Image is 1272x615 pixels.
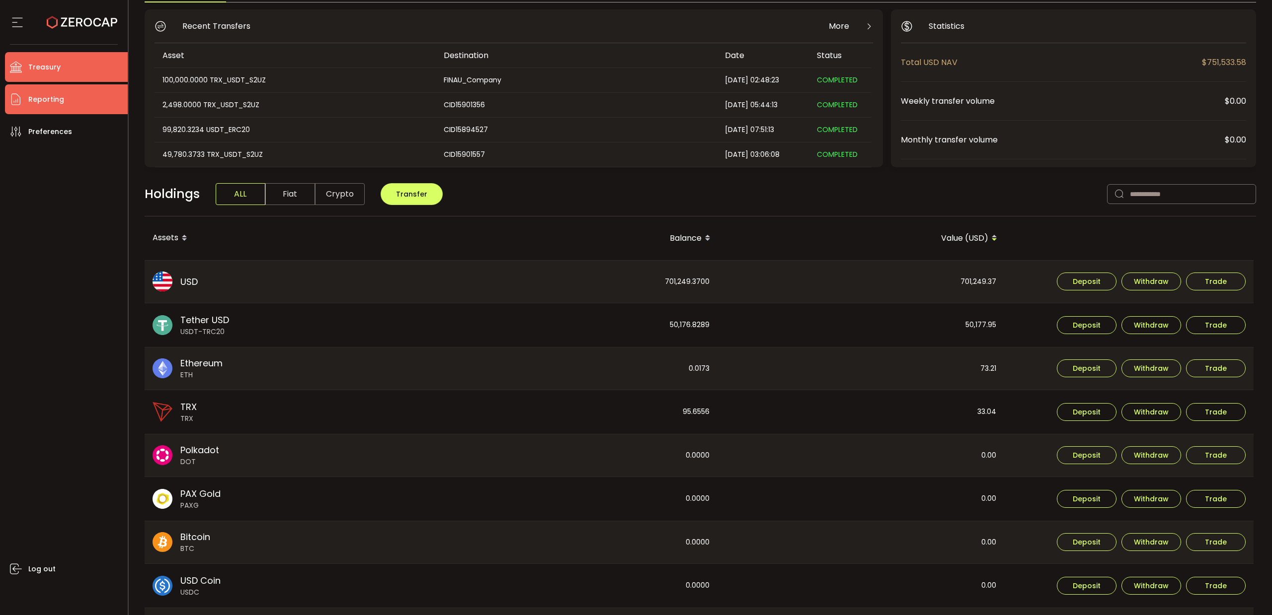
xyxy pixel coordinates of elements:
[1057,490,1116,508] button: Deposit
[315,183,365,205] span: Crypto
[1205,539,1227,546] span: Trade
[1073,322,1101,329] span: Deposit
[180,574,221,587] span: USD Coin
[718,390,1004,434] div: 33.04
[718,434,1004,477] div: 0.00
[1121,273,1181,290] button: Withdraw
[180,413,197,424] span: TRX
[817,149,858,159] span: COMPLETED
[436,149,716,160] div: CID15901557
[432,347,717,390] div: 0.0173
[1121,403,1181,421] button: Withdraw
[180,356,223,370] span: Ethereum
[1186,446,1246,464] button: Trade
[153,358,172,378] img: eth_portfolio.svg
[718,261,1004,303] div: 701,249.37
[1134,409,1169,415] span: Withdraw
[1134,582,1169,589] span: Withdraw
[1073,452,1101,459] span: Deposit
[436,99,716,111] div: CID15901356
[432,521,717,564] div: 0.0000
[1205,409,1227,415] span: Trade
[180,313,229,327] span: Tether USD
[1121,533,1181,551] button: Withdraw
[1073,539,1101,546] span: Deposit
[1057,273,1116,290] button: Deposit
[718,564,1004,608] div: 0.00
[1057,316,1116,334] button: Deposit
[1186,359,1246,377] button: Trade
[1186,533,1246,551] button: Trade
[1205,495,1227,502] span: Trade
[28,92,64,107] span: Reporting
[717,99,809,111] div: [DATE] 05:44:13
[1186,403,1246,421] button: Trade
[436,124,716,136] div: CID15894527
[432,303,717,347] div: 50,176.8289
[1121,490,1181,508] button: Withdraw
[1205,322,1227,329] span: Trade
[717,74,809,86] div: [DATE] 02:48:23
[1222,567,1272,615] iframe: Chat Widget
[180,275,198,288] span: USD
[155,99,435,111] div: 2,498.0000 TRX_USDT_S2UZ
[153,315,172,335] img: usdt_portfolio.svg
[155,74,435,86] div: 100,000.0000 TRX_USDT_S2UZ
[718,521,1004,564] div: 0.00
[1121,577,1181,595] button: Withdraw
[153,402,172,422] img: trx_portfolio.png
[1205,582,1227,589] span: Trade
[901,95,1225,107] span: Weekly transfer volume
[155,149,435,160] div: 49,780.3733 TRX_USDT_S2UZ
[180,327,229,337] span: USDT-TRC20
[1073,365,1101,372] span: Deposit
[718,303,1004,347] div: 50,177.95
[1186,273,1246,290] button: Trade
[432,261,717,303] div: 701,249.3700
[929,20,964,32] span: Statistics
[28,562,56,576] span: Log out
[717,50,809,61] div: Date
[817,75,858,85] span: COMPLETED
[718,230,1005,247] div: Value (USD)
[1073,582,1101,589] span: Deposit
[1057,446,1116,464] button: Deposit
[180,370,223,380] span: ETH
[1134,452,1169,459] span: Withdraw
[265,183,315,205] span: Fiat
[1186,577,1246,595] button: Trade
[180,457,219,467] span: DOT
[1121,446,1181,464] button: Withdraw
[1134,278,1169,285] span: Withdraw
[180,400,197,413] span: TRX
[1202,56,1246,68] span: $751,533.58
[718,477,1004,521] div: 0.00
[153,489,172,509] img: paxg_portfolio.svg
[809,50,871,61] div: Status
[436,74,716,86] div: FINAU_Company
[432,564,717,608] div: 0.0000
[381,183,443,205] button: Transfer
[829,20,849,32] span: More
[1186,316,1246,334] button: Trade
[180,587,221,598] span: USDC
[432,477,717,521] div: 0.0000
[396,189,427,199] span: Transfer
[180,500,221,511] span: PAXG
[28,60,61,74] span: Treasury
[180,530,210,544] span: Bitcoin
[28,125,72,139] span: Preferences
[153,576,172,596] img: usdc_portfolio.svg
[717,124,809,136] div: [DATE] 07:51:13
[432,434,717,477] div: 0.0000
[180,487,221,500] span: PAX Gold
[180,544,210,554] span: BTC
[1121,359,1181,377] button: Withdraw
[1186,490,1246,508] button: Trade
[153,272,172,291] img: usd_portfolio.svg
[436,50,717,61] div: Destination
[901,56,1202,68] span: Total USD NAV
[1073,495,1101,502] span: Deposit
[432,390,717,434] div: 95.6556
[1225,134,1246,146] span: $0.00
